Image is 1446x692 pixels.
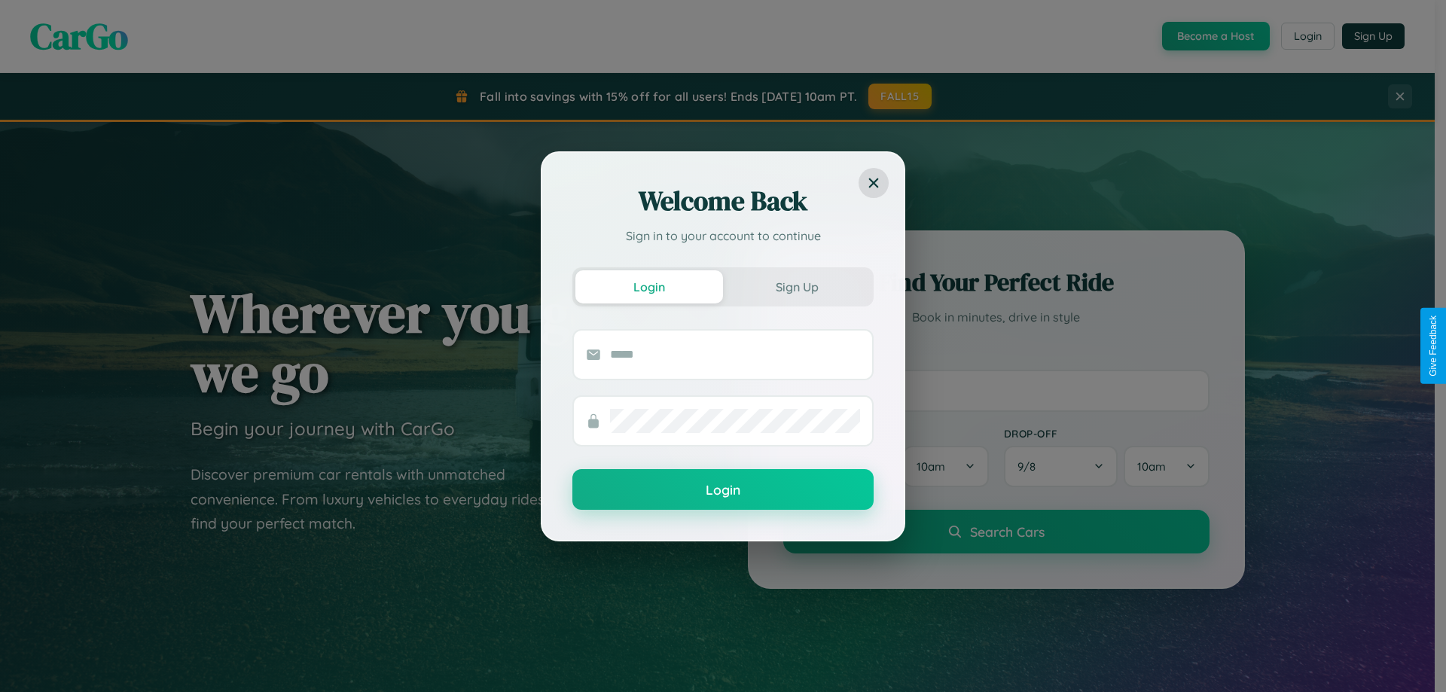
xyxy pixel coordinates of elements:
[572,183,874,219] h2: Welcome Back
[1428,316,1438,376] div: Give Feedback
[572,469,874,510] button: Login
[723,270,871,303] button: Sign Up
[572,227,874,245] p: Sign in to your account to continue
[575,270,723,303] button: Login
